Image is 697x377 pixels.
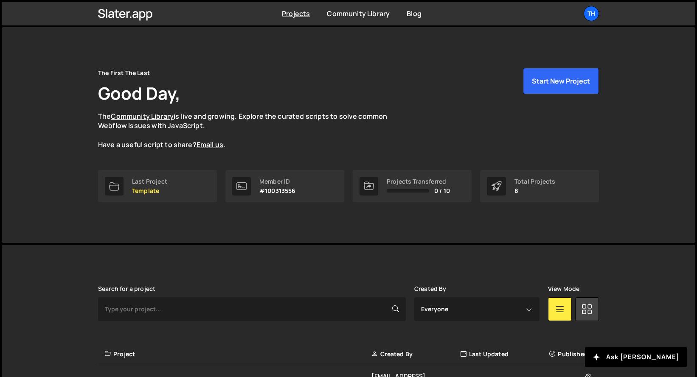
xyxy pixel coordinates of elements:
[387,178,450,185] div: Projects Transferred
[327,9,390,18] a: Community Library
[514,178,555,185] div: Total Projects
[259,187,296,194] p: #100313556
[371,350,460,358] div: Created By
[584,6,599,21] a: Th
[105,350,371,358] div: Project
[98,170,217,202] a: Last Project Template
[548,285,579,292] label: View Mode
[523,68,599,94] button: Start New Project
[98,285,155,292] label: Search for a project
[259,178,296,185] div: Member ID
[197,140,223,149] a: Email us
[434,187,450,194] span: 0 / 10
[514,187,555,194] p: 8
[98,297,406,321] input: Type your project...
[414,285,447,292] label: Created By
[132,178,167,185] div: Last Project
[585,347,687,367] button: Ask [PERSON_NAME]
[111,112,174,121] a: Community Library
[98,68,150,78] div: The First The Last
[132,187,167,194] p: Template
[98,112,404,150] p: The is live and growing. Explore the curated scripts to solve common Webflow issues with JavaScri...
[282,9,310,18] a: Projects
[98,81,180,105] h1: Good Day,
[407,9,422,18] a: Blog
[461,350,549,358] div: Last Updated
[549,350,594,358] div: Published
